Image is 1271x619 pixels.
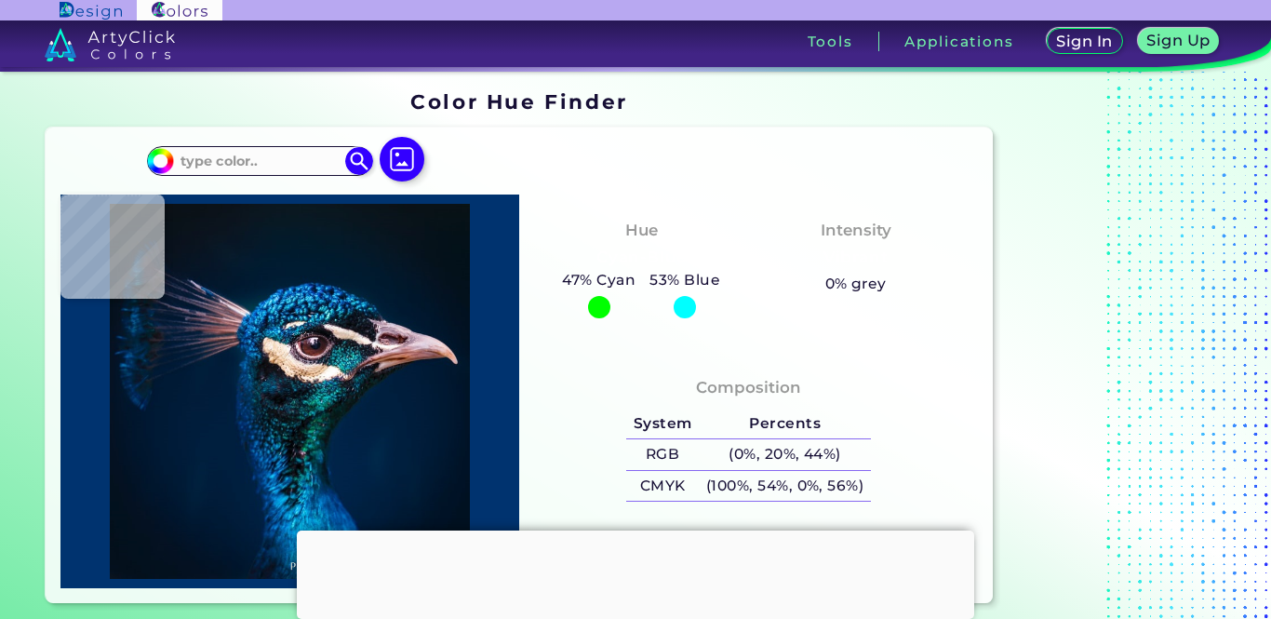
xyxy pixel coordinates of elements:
h4: Hue [625,217,658,244]
h5: (100%, 54%, 0%, 56%) [699,471,871,502]
h5: RGB [626,439,699,470]
h5: Percents [699,409,871,439]
h5: Sign Up [1149,34,1207,47]
h5: (0%, 20%, 44%) [699,439,871,470]
img: icon picture [380,137,424,182]
h3: Cyan-Blue [589,247,694,269]
h5: Sign In [1059,34,1110,48]
h3: Applications [904,34,1013,48]
img: icon search [345,147,373,175]
h4: Color [727,524,769,551]
h5: System [626,409,699,439]
h5: 0% grey [825,272,887,296]
img: img_pavlin.jpg [70,204,510,579]
input: type color.. [174,148,347,173]
h3: Tools [808,34,853,48]
h3: Vibrant [815,247,896,269]
h4: Composition [696,374,801,401]
img: logo_artyclick_colors_white.svg [45,28,176,61]
h4: Intensity [821,217,891,244]
a: Sign Up [1142,30,1216,53]
a: Sign In [1050,30,1119,53]
iframe: Advertisement [297,531,974,614]
iframe: Advertisement [1000,84,1233,611]
h1: Color Hue Finder [410,87,627,115]
h5: 53% Blue [643,268,728,292]
h5: 47% Cyan [555,268,643,292]
img: ArtyClick Design logo [60,2,122,20]
h5: CMYK [626,471,699,502]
